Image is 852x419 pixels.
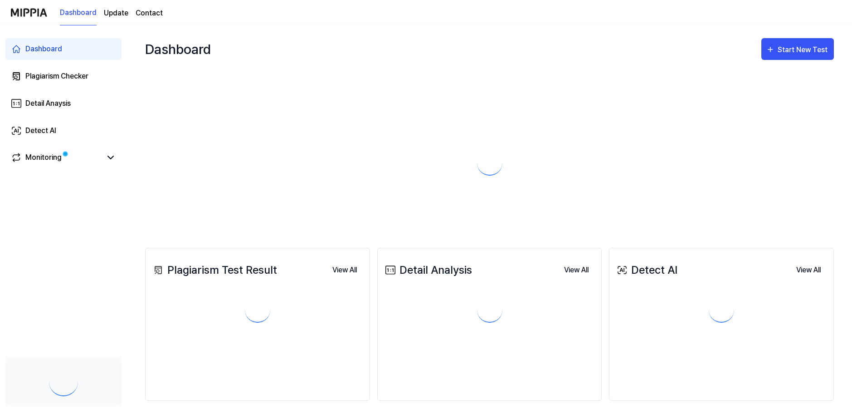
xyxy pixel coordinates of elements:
button: Start New Test [761,38,834,60]
div: Monitoring [25,152,62,163]
a: Detail Anaysis [5,93,122,114]
a: Dashboard [60,0,97,25]
a: View All [789,261,828,279]
a: Monitoring [11,152,102,163]
a: Plagiarism Checker [5,65,122,87]
a: View All [557,261,596,279]
a: Contact [136,8,163,19]
div: Detect AI [615,262,677,278]
button: View All [557,261,596,279]
div: Plagiarism Test Result [151,262,277,278]
a: Dashboard [5,38,122,60]
div: Detail Anaysis [25,98,71,109]
div: Detect AI [25,125,56,136]
a: Update [104,8,128,19]
div: Dashboard [145,35,211,64]
div: Detail Analysis [383,262,472,278]
button: View All [789,261,828,279]
div: Dashboard [25,44,62,54]
div: Start New Test [778,44,829,56]
div: Plagiarism Checker [25,71,88,82]
a: Detect AI [5,120,122,142]
button: View All [325,261,364,279]
a: View All [325,261,364,279]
